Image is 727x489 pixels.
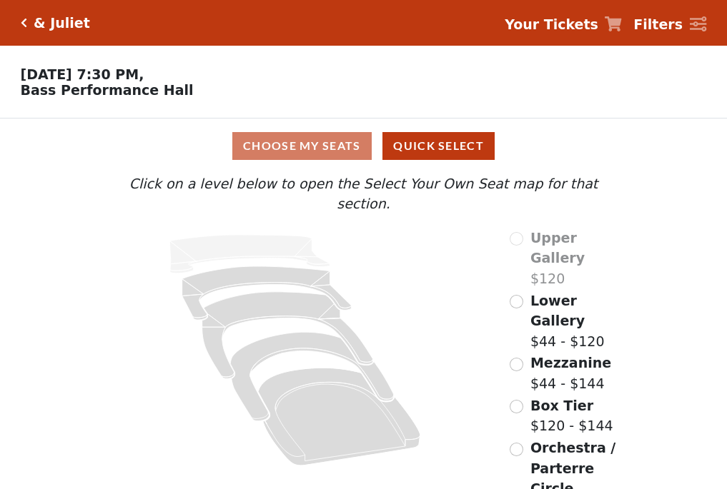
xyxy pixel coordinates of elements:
path: Orchestra / Parterre Circle - Seats Available: 40 [259,368,421,465]
path: Lower Gallery - Seats Available: 151 [182,266,352,320]
a: Click here to go back to filters [21,18,27,28]
p: Click on a level below to open the Select Your Own Seat map for that section. [101,173,625,214]
label: $44 - $120 [530,291,626,352]
a: Your Tickets [505,14,622,35]
strong: Your Tickets [505,16,598,32]
span: Box Tier [530,398,593,413]
span: Mezzanine [530,355,611,370]
label: $120 - $144 [530,395,613,436]
a: Filters [633,14,706,35]
span: Lower Gallery [530,293,585,329]
button: Quick Select [382,132,495,160]
h5: & Juliet [34,15,90,31]
path: Upper Gallery - Seats Available: 0 [170,235,330,273]
label: $44 - $144 [530,353,611,393]
label: $120 [530,228,626,289]
strong: Filters [633,16,683,32]
span: Upper Gallery [530,230,585,266]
